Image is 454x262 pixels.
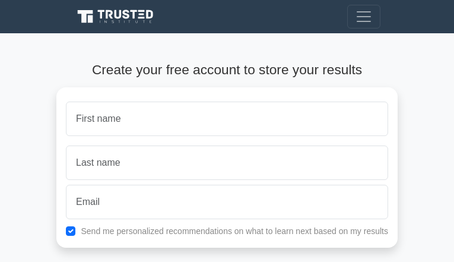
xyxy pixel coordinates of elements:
[81,226,388,236] label: Send me personalized recommendations on what to learn next based on my results
[66,102,388,136] input: First name
[66,146,388,180] input: Last name
[347,5,380,29] button: Toggle navigation
[66,185,388,219] input: Email
[56,62,398,78] h4: Create your free account to store your results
